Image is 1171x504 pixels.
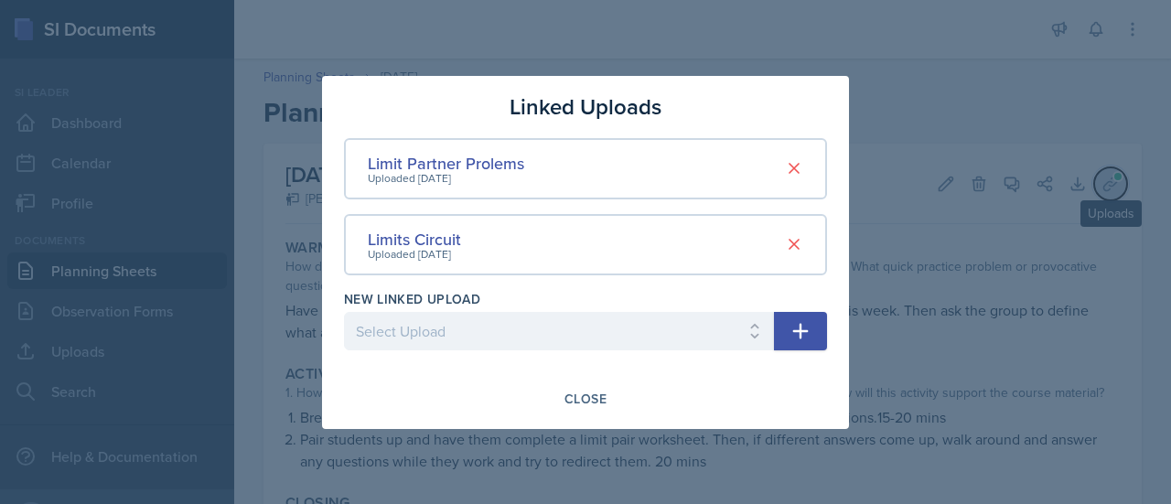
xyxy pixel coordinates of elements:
[510,91,661,123] h3: Linked Uploads
[368,170,524,187] div: Uploaded [DATE]
[368,246,461,263] div: Uploaded [DATE]
[553,383,618,414] button: Close
[368,227,461,252] div: Limits Circuit
[368,151,524,176] div: Limit Partner Prolems
[564,391,607,406] div: Close
[344,290,480,308] label: New Linked Upload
